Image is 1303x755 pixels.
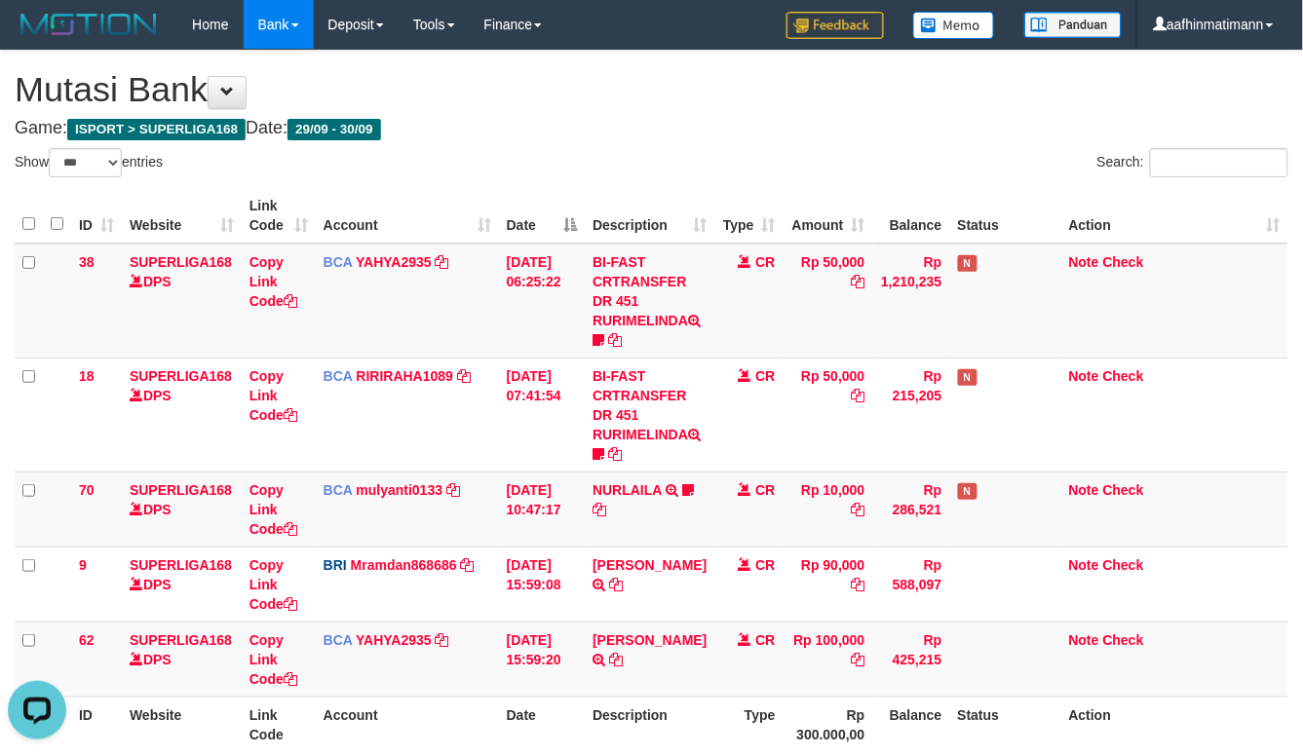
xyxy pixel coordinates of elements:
a: Note [1069,482,1099,498]
h4: Game: Date: [15,119,1288,138]
a: Copy BI-FAST CRTRANSFER DR 451 RURIMELINDA to clipboard [608,332,622,348]
a: RIRIRAHA1089 [357,368,454,384]
h1: Mutasi Bank [15,70,1288,109]
th: Website [122,697,242,752]
th: ID [71,697,122,752]
td: DPS [122,547,242,622]
span: 38 [79,254,95,270]
a: Copy Rp 50,000 to clipboard [852,388,865,403]
input: Search: [1150,148,1288,177]
span: CR [755,368,775,384]
a: [PERSON_NAME] [593,632,707,648]
a: Note [1069,557,1099,573]
td: Rp 50,000 [784,244,873,359]
img: panduan.png [1024,12,1122,38]
td: Rp 50,000 [784,358,873,472]
th: Action: activate to sort column ascending [1061,188,1288,244]
a: Check [1103,632,1144,648]
th: Account: activate to sort column ascending [316,188,499,244]
a: Copy Rp 100,000 to clipboard [852,652,865,667]
span: ISPORT > SUPERLIGA168 [67,119,246,140]
td: BI-FAST CRTRANSFER DR 451 RURIMELINDA [585,358,714,472]
td: DPS [122,358,242,472]
a: Copy YAHYA2935 to clipboard [436,632,449,648]
a: Note [1069,254,1099,270]
a: Check [1103,368,1144,384]
th: Rp 300.000,00 [784,697,873,752]
label: Search: [1097,148,1288,177]
span: CR [755,482,775,498]
a: [PERSON_NAME] [593,557,707,573]
label: Show entries [15,148,163,177]
img: MOTION_logo.png [15,10,163,39]
span: Has Note [958,369,977,386]
td: Rp 215,205 [873,358,950,472]
a: YAHYA2935 [356,632,432,648]
span: 62 [79,632,95,648]
a: Copy ELI RAHMAWATI to clipboard [609,577,623,592]
td: [DATE] 10:47:17 [499,472,585,547]
td: Rp 1,210,235 [873,244,950,359]
span: Has Note [958,483,977,500]
td: Rp 425,215 [873,622,950,697]
span: 29/09 - 30/09 [287,119,381,140]
span: BCA [324,632,353,648]
td: Rp 10,000 [784,472,873,547]
a: Check [1103,557,1144,573]
span: BRI [324,557,347,573]
a: Copy Link Code [249,632,297,687]
th: ID: activate to sort column ascending [71,188,122,244]
a: Copy Link Code [249,557,297,612]
a: Copy Link Code [249,368,297,423]
span: CR [755,557,775,573]
a: Copy Rp 90,000 to clipboard [852,577,865,592]
td: DPS [122,244,242,359]
a: SUPERLIGA168 [130,482,232,498]
td: BI-FAST CRTRANSFER DR 451 RURIMELINDA [585,244,714,359]
td: Rp 90,000 [784,547,873,622]
span: 70 [79,482,95,498]
th: Amount: activate to sort column ascending [784,188,873,244]
th: Type: activate to sort column ascending [715,188,784,244]
span: BCA [324,482,353,498]
td: DPS [122,472,242,547]
th: Description [585,697,714,752]
th: Type [715,697,784,752]
td: DPS [122,622,242,697]
td: [DATE] 15:59:08 [499,547,585,622]
img: Feedback.jpg [786,12,884,39]
th: Date [499,697,585,752]
button: Open LiveChat chat widget [8,8,66,66]
td: Rp 100,000 [784,622,873,697]
a: Copy Rp 10,000 to clipboard [852,502,865,517]
a: Copy Rp 50,000 to clipboard [852,274,865,289]
a: Copy YAHYA2935 to clipboard [436,254,449,270]
a: Copy RIRIRAHA1089 to clipboard [457,368,471,384]
a: Check [1103,482,1144,498]
a: mulyanti0133 [357,482,443,498]
span: 9 [79,557,87,573]
span: 18 [79,368,95,384]
a: Note [1069,632,1099,648]
a: Copy ANDREA CHURNIAWAN to clipboard [609,652,623,667]
a: Copy Link Code [249,254,297,309]
th: Date: activate to sort column descending [499,188,585,244]
span: Has Note [958,255,977,272]
th: Status [950,188,1061,244]
a: Copy NURLAILA to clipboard [593,502,606,517]
a: SUPERLIGA168 [130,557,232,573]
th: Description: activate to sort column ascending [585,188,714,244]
td: Rp 588,097 [873,547,950,622]
td: [DATE] 07:41:54 [499,358,585,472]
span: CR [755,254,775,270]
a: SUPERLIGA168 [130,632,232,648]
th: Status [950,697,1061,752]
span: BCA [324,254,353,270]
a: Check [1103,254,1144,270]
a: SUPERLIGA168 [130,254,232,270]
th: Website: activate to sort column ascending [122,188,242,244]
a: SUPERLIGA168 [130,368,232,384]
a: Copy BI-FAST CRTRANSFER DR 451 RURIMELINDA to clipboard [608,446,622,462]
th: Link Code: activate to sort column ascending [242,188,316,244]
span: CR [755,632,775,648]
